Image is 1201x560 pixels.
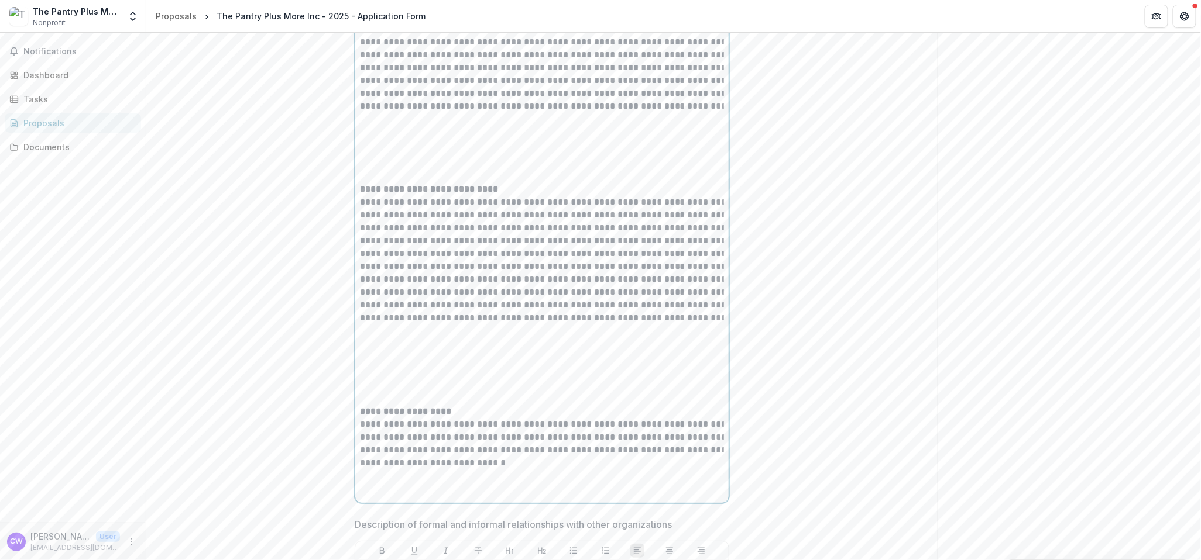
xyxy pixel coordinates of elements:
[23,69,132,81] div: Dashboard
[125,535,139,549] button: More
[355,517,672,531] p: Description of formal and informal relationships with other organizations
[151,8,430,25] nav: breadcrumb
[1173,5,1196,28] button: Get Help
[23,117,132,129] div: Proposals
[503,544,517,558] button: Heading 1
[599,544,613,558] button: Ordered List
[663,544,677,558] button: Align Center
[33,5,120,18] div: The Pantry Plus More Inc
[30,542,120,553] p: [EMAIL_ADDRESS][DOMAIN_NAME]
[407,544,421,558] button: Underline
[33,18,66,28] span: Nonprofit
[439,544,453,558] button: Italicize
[30,530,91,542] p: [PERSON_NAME]
[5,65,141,85] a: Dashboard
[5,137,141,157] a: Documents
[151,8,201,25] a: Proposals
[217,10,426,22] div: The Pantry Plus More Inc - 2025 - Application Form
[5,42,141,61] button: Notifications
[10,538,23,545] div: Colin Ware
[23,93,132,105] div: Tasks
[694,544,708,558] button: Align Right
[567,544,581,558] button: Bullet List
[96,531,120,542] p: User
[535,544,549,558] button: Heading 2
[471,544,485,558] button: Strike
[23,47,136,57] span: Notifications
[5,89,141,109] a: Tasks
[375,544,389,558] button: Bold
[630,544,644,558] button: Align Left
[156,10,197,22] div: Proposals
[1145,5,1168,28] button: Partners
[125,5,141,28] button: Open entity switcher
[23,141,132,153] div: Documents
[9,7,28,26] img: The Pantry Plus More Inc
[5,113,141,133] a: Proposals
